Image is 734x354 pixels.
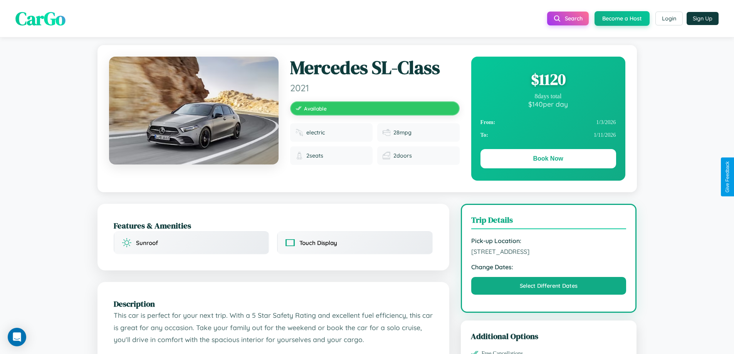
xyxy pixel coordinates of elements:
[471,263,627,271] strong: Change Dates:
[471,214,627,229] h3: Trip Details
[480,93,616,100] div: 8 days total
[480,129,616,141] div: 1 / 11 / 2026
[480,69,616,90] div: $ 1120
[299,239,337,247] span: Touch Display
[595,11,650,26] button: Become a Host
[304,105,327,112] span: Available
[655,12,683,25] button: Login
[480,119,495,126] strong: From:
[565,15,583,22] span: Search
[471,331,627,342] h3: Additional Options
[725,161,730,193] div: Give Feedback
[687,12,719,25] button: Sign Up
[471,237,627,245] strong: Pick-up Location:
[480,100,616,108] div: $ 140 per day
[480,116,616,129] div: 1 / 3 / 2026
[114,309,433,346] p: This car is perfect for your next trip. With a 5 Star Safety Rating and excellent fuel efficiency...
[471,277,627,295] button: Select Different Dates
[480,132,488,138] strong: To:
[383,129,390,136] img: Fuel efficiency
[114,220,433,231] h2: Features & Amenities
[306,152,323,159] span: 2 seats
[8,328,26,346] div: Open Intercom Messenger
[306,129,325,136] span: electric
[15,6,66,31] span: CarGo
[383,152,390,159] img: Doors
[296,129,303,136] img: Fuel type
[471,248,627,255] span: [STREET_ADDRESS]
[393,129,412,136] span: 28 mpg
[109,57,279,164] img: Mercedes SL-Class 2021
[296,152,303,159] img: Seats
[136,239,158,247] span: Sunroof
[290,82,460,94] span: 2021
[393,152,412,159] span: 2 doors
[114,298,433,309] h2: Description
[547,12,589,25] button: Search
[480,149,616,168] button: Book Now
[290,57,460,79] h1: Mercedes SL-Class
